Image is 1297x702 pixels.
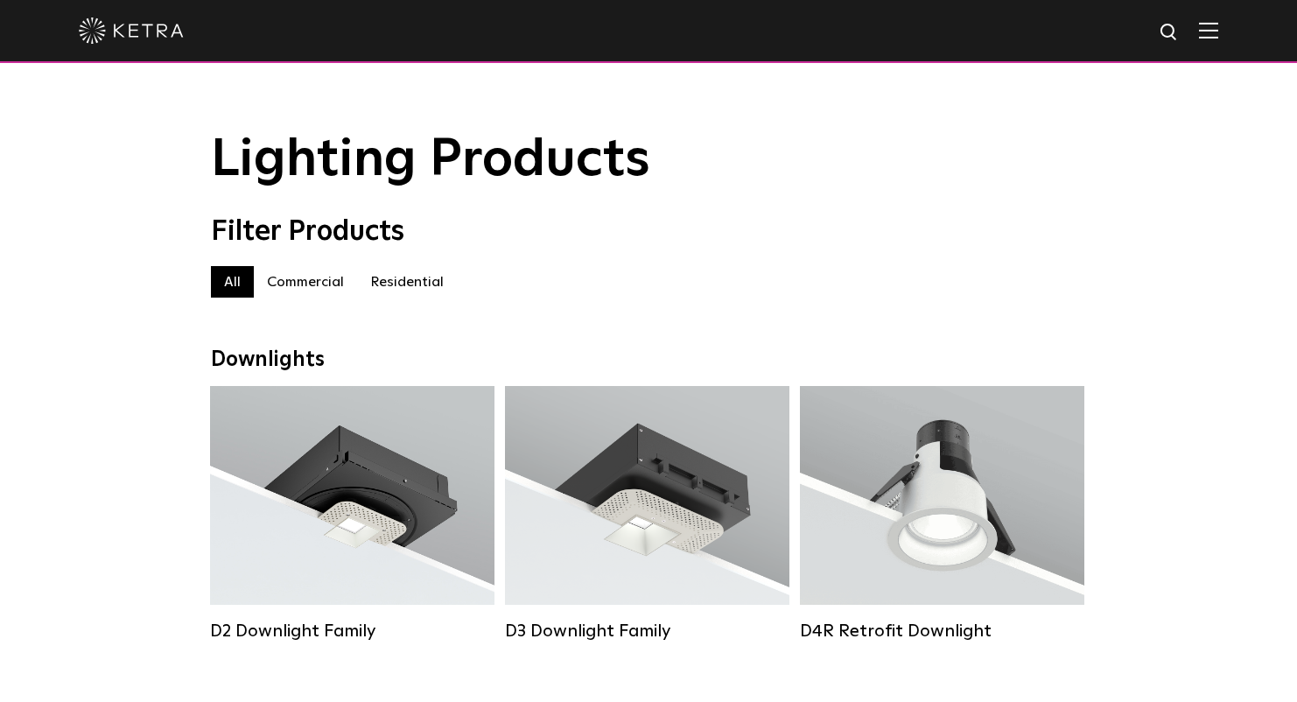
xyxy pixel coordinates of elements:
[79,18,184,44] img: ketra-logo-2019-white
[357,266,457,298] label: Residential
[1159,22,1181,44] img: search icon
[505,386,789,646] a: D3 Downlight Family Lumen Output:700 / 900 / 1100Colors:White / Black / Silver / Bronze / Paintab...
[800,386,1084,646] a: D4R Retrofit Downlight Lumen Output:800Colors:White / BlackBeam Angles:15° / 25° / 40° / 60°Watta...
[505,621,789,642] div: D3 Downlight Family
[1199,22,1218,39] img: Hamburger%20Nav.svg
[211,215,1086,249] div: Filter Products
[800,621,1084,642] div: D4R Retrofit Downlight
[210,386,494,646] a: D2 Downlight Family Lumen Output:1200Colors:White / Black / Gloss Black / Silver / Bronze / Silve...
[211,347,1086,373] div: Downlights
[254,266,357,298] label: Commercial
[210,621,494,642] div: D2 Downlight Family
[211,134,650,186] span: Lighting Products
[211,266,254,298] label: All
